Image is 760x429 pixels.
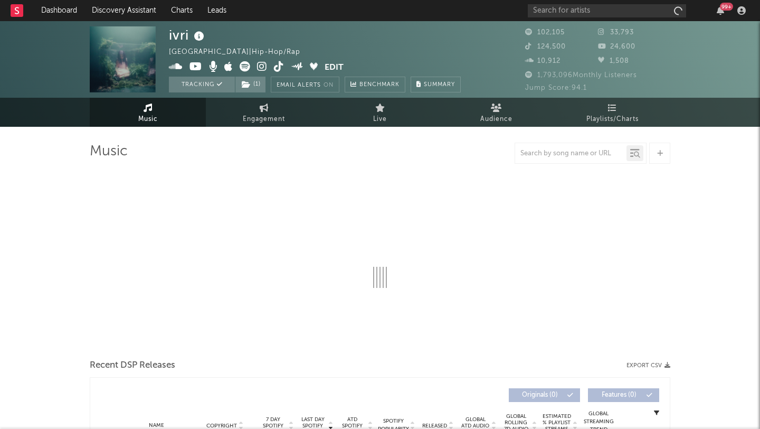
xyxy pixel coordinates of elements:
a: Music [90,98,206,127]
button: Tracking [169,77,235,92]
span: ( 1 ) [235,77,266,92]
button: (1) [235,77,265,92]
span: 124,500 [525,43,566,50]
a: Audience [438,98,554,127]
span: Originals ( 0 ) [516,392,564,398]
div: ivri [169,26,207,44]
div: [GEOGRAPHIC_DATA] | Hip-Hop/Rap [169,46,312,59]
span: Engagement [243,113,285,126]
span: 24,600 [598,43,635,50]
span: Features ( 0 ) [595,392,643,398]
a: Benchmark [345,77,405,92]
button: Summary [411,77,461,92]
span: 1,793,096 Monthly Listeners [525,72,637,79]
button: Export CSV [626,362,670,369]
span: 10,912 [525,58,560,64]
span: Released [422,423,447,429]
span: Audience [480,113,512,126]
span: Jump Score: 94.1 [525,85,587,91]
div: 99 + [720,3,733,11]
span: Live [373,113,387,126]
button: 99+ [717,6,724,15]
span: Copyright [206,423,237,429]
span: Benchmark [359,79,400,91]
a: Playlists/Charts [554,98,670,127]
span: 1,508 [598,58,629,64]
input: Search for artists [528,4,686,17]
span: 33,793 [598,29,634,36]
a: Engagement [206,98,322,127]
em: On [324,82,334,88]
a: Live [322,98,438,127]
span: Recent DSP Releases [90,359,175,372]
button: Email AlertsOn [271,77,339,92]
button: Edit [325,61,344,74]
button: Features(0) [588,388,659,402]
input: Search by song name or URL [515,150,626,158]
span: 102,105 [525,29,565,36]
span: Summary [424,82,455,88]
button: Originals(0) [509,388,580,402]
span: Music [138,113,158,126]
span: Playlists/Charts [586,113,639,126]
